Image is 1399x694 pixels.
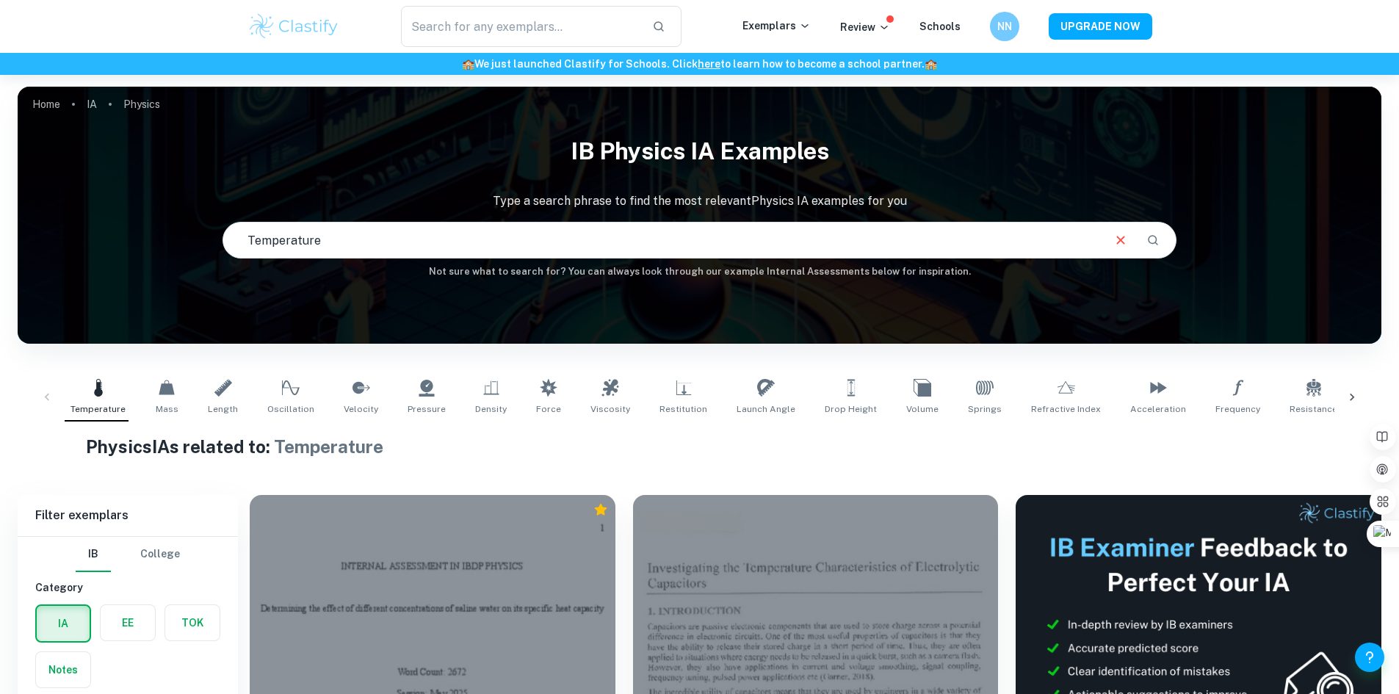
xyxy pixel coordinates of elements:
[1355,643,1384,672] button: Help and Feedback
[18,192,1381,210] p: Type a search phrase to find the most relevant Physics IA examples for you
[76,537,180,572] div: Filter type choice
[76,537,111,572] button: IB
[475,402,507,416] span: Density
[906,402,939,416] span: Volume
[87,94,97,115] a: IA
[1031,402,1101,416] span: Refractive Index
[223,220,1102,261] input: E.g. harmonic motion analysis, light diffraction experiments, sliding objects down a ramp...
[919,21,961,32] a: Schools
[344,402,378,416] span: Velocity
[123,96,160,112] p: Physics
[101,605,155,640] button: EE
[267,402,314,416] span: Oscillation
[18,128,1381,175] h1: IB Physics IA examples
[274,436,383,457] span: Temperature
[1049,13,1152,40] button: UPGRADE NOW
[247,12,341,41] img: Clastify logo
[37,606,90,641] button: IA
[925,58,937,70] span: 🏫
[408,402,446,416] span: Pressure
[18,495,238,536] h6: Filter exemplars
[737,402,795,416] span: Launch Angle
[825,402,877,416] span: Drop Height
[462,58,474,70] span: 🏫
[32,94,60,115] a: Home
[18,264,1381,279] h6: Not sure what to search for? You can always look through our example Internal Assessments below f...
[71,402,126,416] span: Temperature
[35,579,220,596] h6: Category
[1290,402,1337,416] span: Resistance
[1215,402,1260,416] span: Frequency
[968,402,1002,416] span: Springs
[3,56,1396,72] h6: We just launched Clastify for Schools. Click to learn how to become a school partner.
[165,605,220,640] button: TOK
[156,402,178,416] span: Mass
[1107,226,1135,254] button: Clear
[401,6,641,47] input: Search for any exemplars...
[1140,228,1165,253] button: Search
[140,537,180,572] button: College
[840,19,890,35] p: Review
[659,402,707,416] span: Restitution
[742,18,811,34] p: Exemplars
[698,58,720,70] a: here
[1130,402,1186,416] span: Acceleration
[590,402,630,416] span: Viscosity
[996,18,1013,35] h6: NN
[86,433,1313,460] h1: Physics IAs related to:
[990,12,1019,41] button: NN
[593,502,608,517] div: Premium
[208,402,238,416] span: Length
[536,402,561,416] span: Force
[36,652,90,687] button: Notes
